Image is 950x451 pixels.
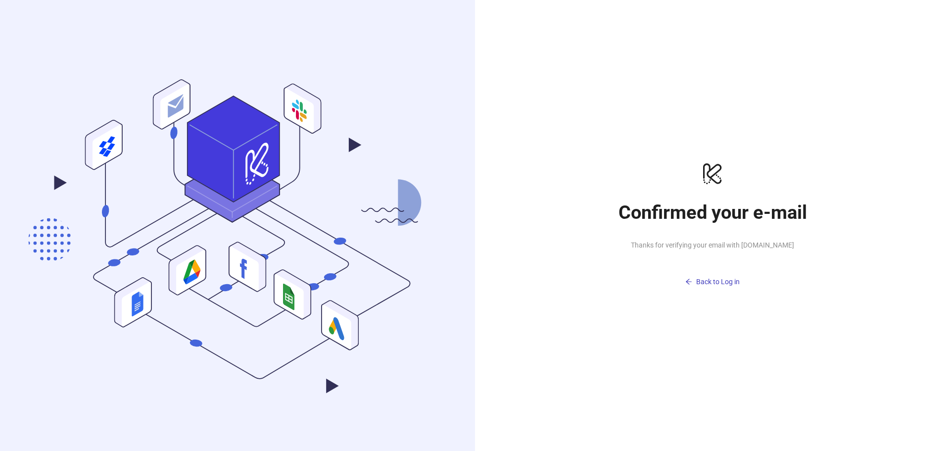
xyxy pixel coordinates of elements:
span: arrow-left [685,278,692,285]
button: Back to Log in [614,274,811,290]
h1: Confirmed your e-mail [614,201,811,224]
span: Thanks for verifying your email with [DOMAIN_NAME] [614,240,811,251]
a: Back to Log in [614,258,811,290]
span: Back to Log in [696,278,740,286]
